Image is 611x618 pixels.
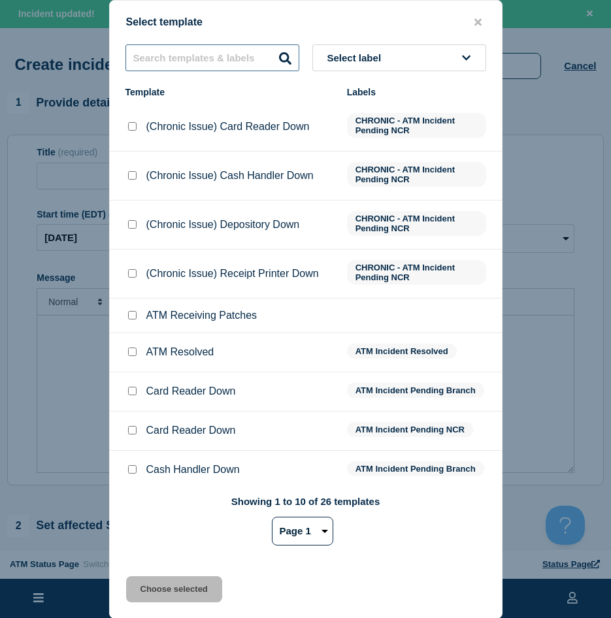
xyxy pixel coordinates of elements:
div: Template [125,87,334,97]
input: (Chronic Issue) Receipt Printer Down checkbox [128,269,137,278]
button: Choose selected [126,576,222,602]
span: CHRONIC - ATM Incident Pending NCR [347,211,486,236]
p: ATM Receiving Patches [146,310,257,321]
input: (Chronic Issue) Card Reader Down checkbox [128,122,137,131]
p: Card Reader Down [146,385,236,397]
span: Select label [327,52,387,63]
p: (Chronic Issue) Cash Handler Down [146,170,314,182]
input: Cash Handler Down checkbox [128,465,137,474]
p: Cash Handler Down [146,464,240,476]
input: Search templates & labels [125,44,299,71]
input: (Chronic Issue) Cash Handler Down checkbox [128,171,137,180]
input: ATM Receiving Patches checkbox [128,311,137,319]
div: Labels [347,87,486,97]
span: CHRONIC - ATM Incident Pending NCR [347,260,486,285]
input: Card Reader Down checkbox [128,387,137,395]
p: ATM Resolved [146,346,214,358]
p: (Chronic Issue) Card Reader Down [146,121,310,133]
span: ATM Incident Pending Branch [347,461,484,476]
span: CHRONIC - ATM Incident Pending NCR [347,113,486,138]
span: ATM Incident Pending NCR [347,422,473,437]
span: ATM Incident Resolved [347,344,457,359]
button: close button [471,16,486,29]
input: Card Reader Down checkbox [128,426,137,434]
p: Card Reader Down [146,425,236,436]
p: Showing 1 to 10 of 26 templates [231,496,380,507]
input: ATM Resolved checkbox [128,348,137,356]
p: (Chronic Issue) Receipt Printer Down [146,268,319,280]
p: (Chronic Issue) Depository Down [146,219,300,231]
button: Select label [312,44,486,71]
div: Select template [110,16,502,29]
input: (Chronic Issue) Depository Down checkbox [128,220,137,229]
span: CHRONIC - ATM Incident Pending NCR [347,162,486,187]
span: ATM Incident Pending Branch [347,383,484,398]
